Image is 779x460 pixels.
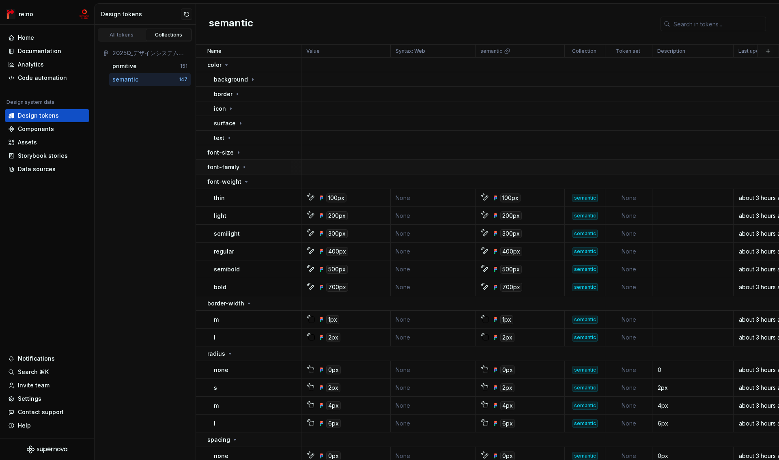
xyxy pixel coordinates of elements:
[653,452,733,460] div: 0px
[5,58,89,71] a: Analytics
[572,247,598,256] div: semantic
[391,243,476,260] td: None
[738,48,770,54] p: Last updated
[572,48,596,54] p: Collection
[391,379,476,397] td: None
[18,47,61,55] div: Documentation
[391,225,476,243] td: None
[18,152,68,160] div: Storybook stories
[209,17,253,31] h2: semantic
[18,112,59,120] div: Design tokens
[572,384,598,392] div: semantic
[214,90,232,98] p: border
[214,452,228,460] p: none
[5,136,89,149] a: Assets
[670,17,766,31] input: Search in tokens...
[572,212,598,220] div: semantic
[500,401,515,410] div: 4px
[19,10,33,18] div: re:no
[326,315,339,324] div: 1px
[605,415,652,432] td: None
[18,408,64,416] div: Contact support
[207,178,241,186] p: font-weight
[207,299,244,307] p: border-width
[605,189,652,207] td: None
[109,73,191,86] button: semantic147
[326,193,346,202] div: 100px
[18,74,67,82] div: Code automation
[5,109,89,122] a: Design tokens
[391,415,476,432] td: None
[214,265,240,273] p: semibold
[572,366,598,374] div: semantic
[326,401,341,410] div: 4px
[207,436,230,444] p: spacing
[207,48,222,54] p: Name
[207,163,239,171] p: font-family
[500,211,522,220] div: 200px
[500,247,522,256] div: 400px
[653,402,733,410] div: 4px
[6,99,54,105] div: Design system data
[500,229,522,238] div: 300px
[616,48,640,54] p: Token set
[5,71,89,84] a: Code automation
[5,31,89,44] a: Home
[391,207,476,225] td: None
[572,283,598,291] div: semantic
[180,63,187,69] div: 151
[18,421,31,430] div: Help
[18,395,41,403] div: Settings
[500,383,514,392] div: 2px
[207,148,234,157] p: font-size
[6,9,15,19] img: 4ec385d3-6378-425b-8b33-6545918efdc5.png
[214,384,217,392] p: s
[27,445,67,454] svg: Supernova Logo
[572,230,598,238] div: semantic
[500,283,522,292] div: 700px
[214,105,226,113] p: icon
[391,260,476,278] td: None
[326,229,348,238] div: 300px
[572,265,598,273] div: semantic
[306,48,320,54] p: Value
[500,365,515,374] div: 0px
[2,5,93,23] button: re:nomc-develop
[605,379,652,397] td: None
[391,311,476,329] td: None
[214,333,215,342] p: l
[5,406,89,419] button: Contact support
[18,138,37,146] div: Assets
[605,243,652,260] td: None
[326,211,348,220] div: 200px
[605,207,652,225] td: None
[653,419,733,428] div: 6px
[391,278,476,296] td: None
[500,315,513,324] div: 1px
[214,230,240,238] p: semilight
[18,125,54,133] div: Components
[605,361,652,379] td: None
[214,247,234,256] p: regular
[214,419,215,428] p: l
[391,329,476,346] td: None
[605,225,652,243] td: None
[391,189,476,207] td: None
[207,350,225,358] p: radius
[5,149,89,162] a: Storybook stories
[396,48,425,54] p: Syntax: Web
[18,368,49,376] div: Search ⌘K
[653,384,733,392] div: 2px
[5,379,89,392] a: Invite team
[18,355,55,363] div: Notifications
[326,333,340,342] div: 2px
[657,48,685,54] p: Description
[605,260,652,278] td: None
[179,76,187,83] div: 147
[605,329,652,346] td: None
[214,316,219,324] p: m
[326,419,341,428] div: 6px
[214,212,226,220] p: light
